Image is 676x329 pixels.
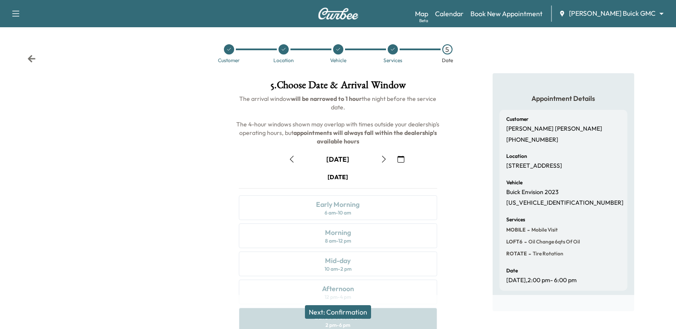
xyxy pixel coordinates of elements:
[506,154,527,159] h6: Location
[232,80,444,94] h1: 5 . Choose Date & Arrival Window
[305,305,371,319] button: Next: Confirmation
[499,94,627,103] h5: Appointment Details
[330,58,346,63] div: Vehicle
[506,199,624,207] p: [US_VEHICLE_IDENTIFICATION_NUMBER]
[415,9,428,19] a: MapBeta
[218,58,240,63] div: Customer
[273,58,294,63] div: Location
[419,17,428,24] div: Beta
[318,8,359,20] img: Curbee Logo
[506,136,558,144] p: [PHONE_NUMBER]
[470,9,543,19] a: Book New Appointment
[326,154,349,164] div: [DATE]
[435,9,464,19] a: Calendar
[569,9,656,18] span: [PERSON_NAME] Buick GMC
[506,238,522,245] span: LOFT6
[328,173,348,181] div: [DATE]
[506,226,525,233] span: MOBILE
[236,95,441,145] span: The arrival window the night before the service date. The 4-hour windows shown may overlap with t...
[506,117,528,122] h6: Customer
[291,95,362,103] b: will be narrowed to 1 hour
[27,54,36,63] div: Back
[383,58,402,63] div: Services
[506,180,522,185] h6: Vehicle
[442,58,453,63] div: Date
[442,44,453,54] div: 5
[531,250,563,257] span: Tire rotation
[506,189,559,196] p: Buick Envision 2023
[525,226,530,234] span: -
[522,237,527,246] span: -
[293,129,438,145] b: appointments will always fall within the dealership's available hours
[530,226,558,233] span: Mobile Visit
[527,249,531,258] span: -
[506,268,518,273] h6: Date
[506,217,525,222] h6: Services
[506,250,527,257] span: ROTATE
[527,238,580,245] span: Oil Change 6qts of oil
[506,125,602,133] p: [PERSON_NAME] [PERSON_NAME]
[506,277,577,284] p: [DATE] , 2:00 pm - 6:00 pm
[506,162,562,170] p: [STREET_ADDRESS]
